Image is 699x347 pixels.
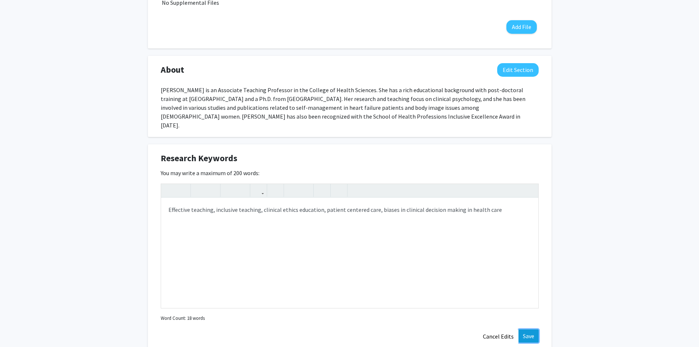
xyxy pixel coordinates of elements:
button: Superscript [222,184,235,197]
button: Strong (Ctrl + B) [193,184,205,197]
button: Redo (Ctrl + Y) [176,184,189,197]
button: Undo (Ctrl + Z) [163,184,176,197]
button: Save [518,329,539,343]
div: [PERSON_NAME] is an Associate Teaching Professor in the College of Health Sciences. She has a ric... [161,86,539,130]
button: Remove format [316,184,328,197]
button: Unordered list [286,184,299,197]
iframe: Chat [6,314,31,341]
button: Cancel Edits [478,329,518,343]
button: Add File [506,20,537,34]
span: Research Keywords [161,152,237,165]
button: Insert Image [269,184,282,197]
button: Subscript [235,184,248,197]
small: Word Count: 18 words [161,315,205,322]
button: Emphasis (Ctrl + I) [205,184,218,197]
span: About [161,63,184,76]
div: Note to users with screen readers: Please deactivate our accessibility plugin for this page as it... [161,198,538,308]
button: Link [252,184,265,197]
button: Fullscreen [524,184,536,197]
button: Edit About [497,63,539,77]
label: You may write a maximum of 200 words: [161,169,259,177]
button: Insert horizontal rule [332,184,345,197]
button: Ordered list [299,184,312,197]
